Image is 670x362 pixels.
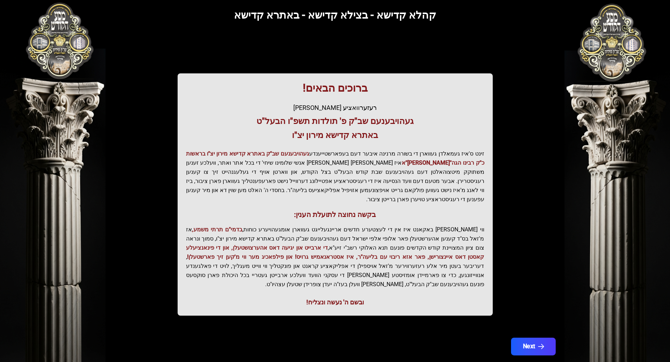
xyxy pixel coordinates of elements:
[186,103,484,113] div: רעזערוואציע [PERSON_NAME]
[186,149,484,204] p: זינט ס'איז געמאלדן געווארן די בשורה מרנינה איבער דעם בעפארשטייענדע איז [PERSON_NAME] [PERSON_NAME...
[186,210,484,219] h3: בקשה נחוצה לתועלת הענין:
[192,226,242,233] span: בדמי"ם תרתי משמע,
[186,116,484,127] h3: געהויבענעם שב"ק פ' תולדות תשפ"ו הבעל"ט
[234,9,436,21] span: קהלא קדישא - בצילא קדישא - באתרא קדישא
[186,130,484,141] h3: באתרא קדישא מירון יצ"ו
[186,225,484,289] p: ווי [PERSON_NAME] באקאנט איז אין די לעצטערע חדשים אריינגעלייגט געווארן אומגעהויערע כוחות, אז מ'זא...
[186,150,484,166] span: געהויבענעם שב"ק באתרא קדישא מירון יצ"ו בראשות כ"ק רבינו הגה"[PERSON_NAME]"א
[186,244,484,260] span: די ארבייט און יגיעה דאס אהערצושטעלן, און די פינאנציעלע קאסטן דאס איינצורישן, פאר אזא ריבוי עם בלי...
[186,297,484,307] div: ובשם ה' נעשה ונצליח!
[511,338,555,355] button: Next
[186,82,484,94] h1: ברוכים הבאים!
